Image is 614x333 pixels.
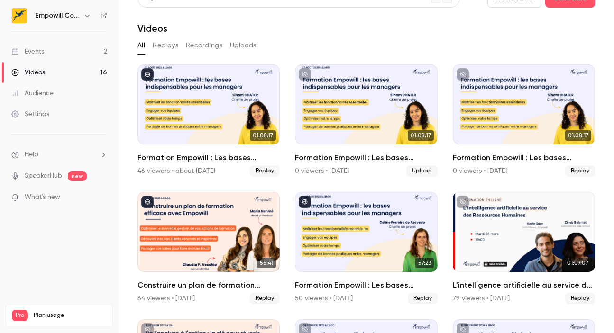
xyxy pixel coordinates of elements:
[408,130,434,141] span: 01:08:17
[564,258,591,268] span: 01:07:07
[453,166,507,176] div: 0 viewers • [DATE]
[453,64,595,177] a: 01:08:17Formation Empowill : Les bases indispensables pour les managers0 viewers • [DATE]Replay
[137,23,167,34] h1: Videos
[565,130,591,141] span: 01:08:17
[137,192,280,304] li: Construire un plan de formation efficace avec Empowill
[295,166,349,176] div: 0 viewers • [DATE]
[565,293,595,304] span: Replay
[457,196,469,208] button: unpublished
[141,196,154,208] button: published
[25,150,38,160] span: Help
[295,64,437,177] a: 01:08:17Formation Empowill : Les bases indispensables pour les managers0 viewers • [DATE]Upload
[12,310,28,321] span: Pro
[11,150,107,160] li: help-dropdown-opener
[25,192,60,202] span: What's new
[295,192,437,304] a: 57:23Formation Empowill : Les bases indispensables pour les managers50 viewers • [DATE]Replay
[11,68,45,77] div: Videos
[11,47,44,56] div: Events
[257,258,276,268] span: 55:41
[565,165,595,177] span: Replay
[12,8,27,23] img: Empowill Community
[141,68,154,81] button: published
[186,38,222,53] button: Recordings
[137,38,145,53] button: All
[137,152,280,163] h2: Formation Empowill : Les bases indispensables pour les managers
[250,293,280,304] span: Replay
[137,64,280,177] li: Formation Empowill : Les bases indispensables pour les managers
[250,130,276,141] span: 01:08:17
[408,293,438,304] span: Replay
[250,165,280,177] span: Replay
[453,152,595,163] h2: Formation Empowill : Les bases indispensables pour les managers
[406,165,438,177] span: Upload
[453,192,595,304] a: 01:07:07L'intelligence artificielle au service des Ressources Humaines79 viewers • [DATE]Replay
[35,11,80,20] h6: Empowill Community
[453,64,595,177] li: Formation Empowill : Les bases indispensables pour les managers
[137,64,280,177] a: 01:08:17Formation Empowill : Les bases indispensables pour les managers46 viewers • about [DATE]R...
[453,279,595,291] h2: L'intelligence artificielle au service des Ressources Humaines
[415,258,434,268] span: 57:23
[295,152,437,163] h2: Formation Empowill : Les bases indispensables pour les managers
[295,64,437,177] li: Formation Empowill : Les bases indispensables pour les managers
[34,312,107,319] span: Plan usage
[295,294,353,303] div: 50 viewers • [DATE]
[11,89,54,98] div: Audience
[137,192,280,304] a: 55:41Construire un plan de formation efficace avec Empowill64 viewers • [DATE]Replay
[230,38,257,53] button: Uploads
[11,109,49,119] div: Settings
[137,166,215,176] div: 46 viewers • about [DATE]
[299,68,311,81] button: unpublished
[153,38,178,53] button: Replays
[137,279,280,291] h2: Construire un plan de formation efficace avec Empowill
[453,192,595,304] li: L'intelligence artificielle au service des Ressources Humaines
[295,192,437,304] li: Formation Empowill : Les bases indispensables pour les managers
[299,196,311,208] button: published
[295,279,437,291] h2: Formation Empowill : Les bases indispensables pour les managers
[457,68,469,81] button: unpublished
[25,171,62,181] a: SpeakerHub
[453,294,510,303] div: 79 viewers • [DATE]
[137,294,195,303] div: 64 viewers • [DATE]
[96,193,107,202] iframe: Noticeable Trigger
[68,171,87,181] span: new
